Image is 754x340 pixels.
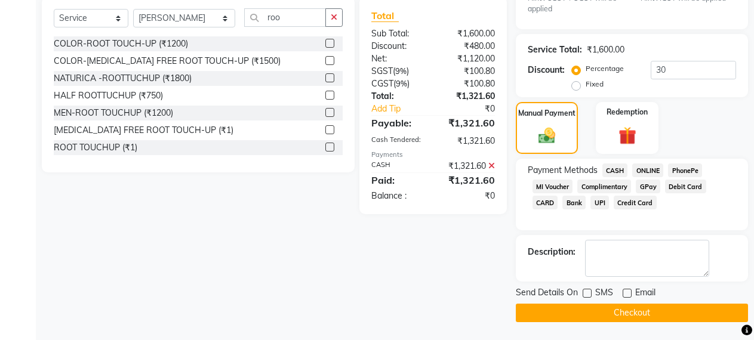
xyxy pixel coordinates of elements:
span: GPay [636,180,660,193]
a: Add Tip [362,103,445,115]
div: Discount: [528,64,565,76]
div: ₹1,120.00 [433,52,503,65]
span: MI Voucher [533,180,573,193]
div: Payable: [362,116,433,130]
span: SMS [595,286,613,301]
input: Search or Scan [244,8,327,27]
div: MEN-ROOT TOUCHUP (₹1200) [54,107,173,119]
span: Complimentary [577,180,631,193]
div: ₹1,600.00 [587,44,624,56]
div: Discount: [362,40,433,52]
div: CASH [362,160,433,172]
img: _gift.svg [613,125,642,147]
div: ₹0 [445,103,504,115]
div: ( ) [362,65,433,78]
div: ₹1,600.00 [433,27,503,40]
div: COLOR-ROOT TOUCH-UP (₹1200) [54,38,188,50]
div: ₹1,321.60 [433,173,503,187]
div: Cash Tendered: [362,135,433,147]
div: ₹0 [433,190,503,202]
div: COLOR-[MEDICAL_DATA] FREE ROOT TOUCH-UP (₹1500) [54,55,281,67]
span: Credit Card [614,196,657,209]
span: CARD [533,196,558,209]
span: Email [635,286,655,301]
div: ₹100.80 [433,78,503,90]
label: Fixed [586,79,604,89]
span: 9% [395,66,407,76]
div: ₹1,321.60 [433,116,503,130]
span: CASH [602,163,628,177]
label: Manual Payment [518,108,575,119]
span: CGST [371,78,393,89]
span: Send Details On [516,286,578,301]
div: Total: [362,90,433,103]
div: ROOT TOUCHUP (₹1) [54,141,137,154]
div: ₹1,321.60 [433,90,503,103]
span: SGST [371,66,393,76]
div: ₹100.80 [433,65,503,78]
div: Paid: [362,173,433,187]
div: ( ) [362,78,433,90]
div: NATURICA -ROOTTUCHUP (₹1800) [54,72,192,85]
div: ₹1,321.60 [433,160,503,172]
span: Payment Methods [528,164,598,177]
div: Net: [362,52,433,65]
div: ₹1,321.60 [433,135,503,147]
div: Balance : [362,190,433,202]
label: Percentage [586,63,624,74]
span: Bank [562,196,586,209]
div: Sub Total: [362,27,433,40]
img: _cash.svg [533,126,561,145]
span: PhonePe [668,163,702,177]
span: UPI [590,196,609,209]
span: 9% [396,79,407,88]
div: Service Total: [528,44,582,56]
div: Description: [528,246,575,258]
span: ONLINE [632,163,663,177]
div: ₹480.00 [433,40,503,52]
span: Total [371,10,399,22]
div: Payments [371,150,495,160]
div: [MEDICAL_DATA] FREE ROOT TOUCH-UP (₹1) [54,124,233,137]
span: Debit Card [665,180,706,193]
label: Redemption [607,107,648,118]
button: Checkout [516,304,748,322]
div: HALF ROOTTUCHUP (₹750) [54,89,163,102]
